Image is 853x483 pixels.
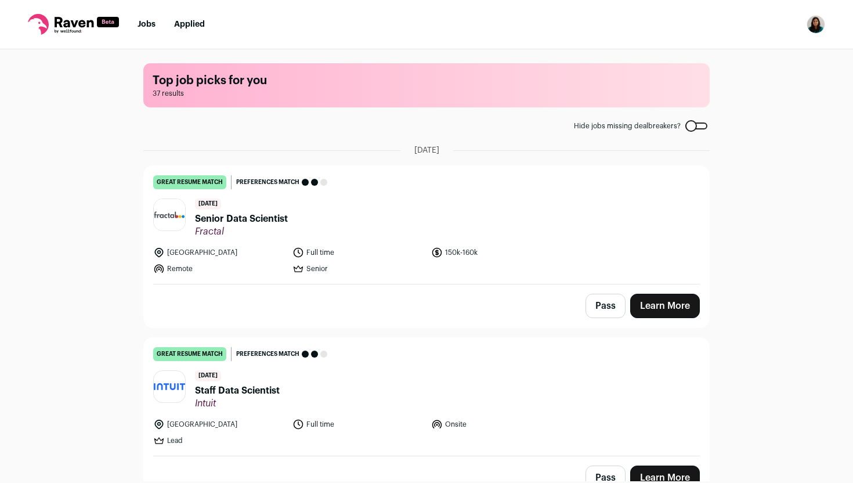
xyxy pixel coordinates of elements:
[154,199,185,230] img: 348124b2914b41711567d8e56a299a3e21296d37efc8ea32b7393042460e18a5.jpg
[195,199,221,210] span: [DATE]
[138,20,156,28] a: Jobs
[431,247,563,258] li: 150k-160k
[292,247,425,258] li: Full time
[807,15,825,34] img: 1710592-medium_jpg
[431,419,563,430] li: Onsite
[292,263,425,275] li: Senior
[153,175,226,189] div: great resume match
[153,247,285,258] li: [GEOGRAPHIC_DATA]
[195,226,288,237] span: Fractal
[630,294,700,318] a: Learn More
[153,263,285,275] li: Remote
[585,294,626,318] button: Pass
[195,398,280,409] span: Intuit
[174,20,205,28] a: Applied
[153,89,700,98] span: 37 results
[153,347,226,361] div: great resume match
[153,419,285,430] li: [GEOGRAPHIC_DATA]
[195,212,288,226] span: Senior Data Scientist
[236,348,299,360] span: Preferences match
[414,145,439,156] span: [DATE]
[144,166,709,284] a: great resume match Preferences match [DATE] Senior Data Scientist Fractal [GEOGRAPHIC_DATA] Full ...
[574,121,681,131] span: Hide jobs missing dealbreakers?
[195,370,221,381] span: [DATE]
[807,15,825,34] button: Open dropdown
[153,73,700,89] h1: Top job picks for you
[236,176,299,188] span: Preferences match
[144,338,709,456] a: great resume match Preferences match [DATE] Staff Data Scientist Intuit [GEOGRAPHIC_DATA] Full ti...
[195,384,280,398] span: Staff Data Scientist
[154,383,185,390] img: 063e6e21db467e0fea59c004443fc3bf10cf4ada0dac12847339c93fdb63647b.png
[153,435,285,446] li: Lead
[292,419,425,430] li: Full time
